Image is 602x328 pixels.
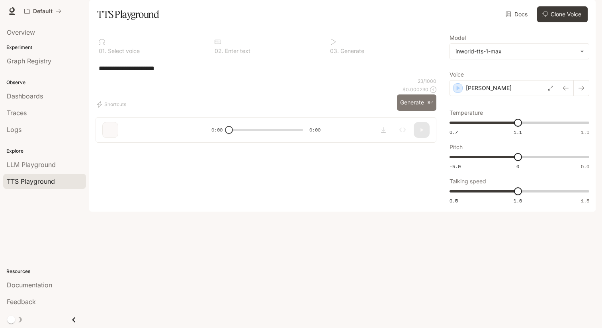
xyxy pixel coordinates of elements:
span: 1.5 [581,129,589,136]
p: Temperature [450,110,483,116]
span: 5.0 [581,163,589,170]
h1: TTS Playground [97,6,159,22]
button: Shortcuts [96,98,129,111]
span: 0 [516,163,519,170]
span: -5.0 [450,163,461,170]
p: Talking speed [450,179,486,184]
p: 0 3 . [330,48,339,54]
p: Select voice [106,48,140,54]
p: [PERSON_NAME] [466,84,512,92]
span: 0.7 [450,129,458,136]
p: Voice [450,72,464,77]
p: $ 0.000230 [403,86,428,93]
p: 23 / 1000 [418,78,436,84]
a: Docs [504,6,531,22]
span: 0.5 [450,197,458,204]
p: 0 1 . [99,48,106,54]
span: 1.1 [514,129,522,136]
p: Enter text [223,48,250,54]
button: Clone Voice [537,6,588,22]
p: Pitch [450,144,463,150]
div: inworld-tts-1-max [455,47,576,55]
button: All workspaces [21,3,65,19]
button: Generate⌘⏎ [397,94,436,111]
p: ⌘⏎ [427,100,433,105]
span: 1.5 [581,197,589,204]
p: Model [450,35,466,41]
span: 1.0 [514,197,522,204]
p: Default [33,8,53,15]
div: inworld-tts-1-max [450,44,589,59]
p: 0 2 . [215,48,223,54]
p: Generate [339,48,364,54]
